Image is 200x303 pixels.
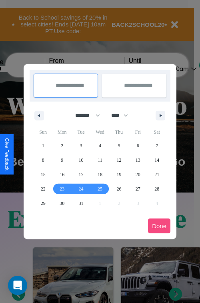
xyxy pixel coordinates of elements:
[148,167,166,182] button: 21
[154,167,159,182] span: 21
[42,138,44,153] span: 1
[52,182,71,196] button: 23
[8,276,27,295] div: Open Intercom Messenger
[128,126,147,138] span: Fri
[98,153,102,167] span: 11
[4,138,10,171] div: Give Feedback
[34,196,52,211] button: 29
[148,182,166,196] button: 28
[41,196,46,211] span: 29
[128,138,147,153] button: 6
[72,196,90,211] button: 31
[118,138,120,153] span: 5
[154,153,159,167] span: 14
[34,182,52,196] button: 22
[136,167,140,182] span: 20
[128,182,147,196] button: 27
[79,196,84,211] span: 31
[72,167,90,182] button: 17
[79,182,84,196] span: 24
[72,153,90,167] button: 10
[90,138,109,153] button: 4
[116,153,121,167] span: 12
[154,182,159,196] span: 28
[110,167,128,182] button: 19
[128,167,147,182] button: 20
[90,153,109,167] button: 11
[128,153,147,167] button: 13
[137,138,139,153] span: 6
[148,153,166,167] button: 14
[52,167,71,182] button: 16
[98,167,102,182] span: 18
[148,126,166,138] span: Sat
[60,167,64,182] span: 16
[41,182,46,196] span: 22
[34,167,52,182] button: 15
[60,196,64,211] span: 30
[116,167,121,182] span: 19
[110,182,128,196] button: 26
[61,138,63,153] span: 2
[52,126,71,138] span: Mon
[136,182,140,196] span: 27
[52,138,71,153] button: 2
[61,153,63,167] span: 9
[52,153,71,167] button: 9
[72,138,90,153] button: 3
[34,126,52,138] span: Sun
[72,126,90,138] span: Tue
[90,167,109,182] button: 18
[60,182,64,196] span: 23
[110,138,128,153] button: 5
[80,138,82,153] span: 3
[34,138,52,153] button: 1
[90,126,109,138] span: Wed
[72,182,90,196] button: 24
[34,153,52,167] button: 8
[90,182,109,196] button: 25
[98,182,102,196] span: 25
[116,182,121,196] span: 26
[52,196,71,211] button: 30
[42,153,44,167] span: 8
[148,219,170,233] button: Done
[156,138,158,153] span: 7
[99,138,101,153] span: 4
[110,126,128,138] span: Thu
[79,153,84,167] span: 10
[148,138,166,153] button: 7
[41,167,46,182] span: 15
[110,153,128,167] button: 12
[136,153,140,167] span: 13
[79,167,84,182] span: 17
